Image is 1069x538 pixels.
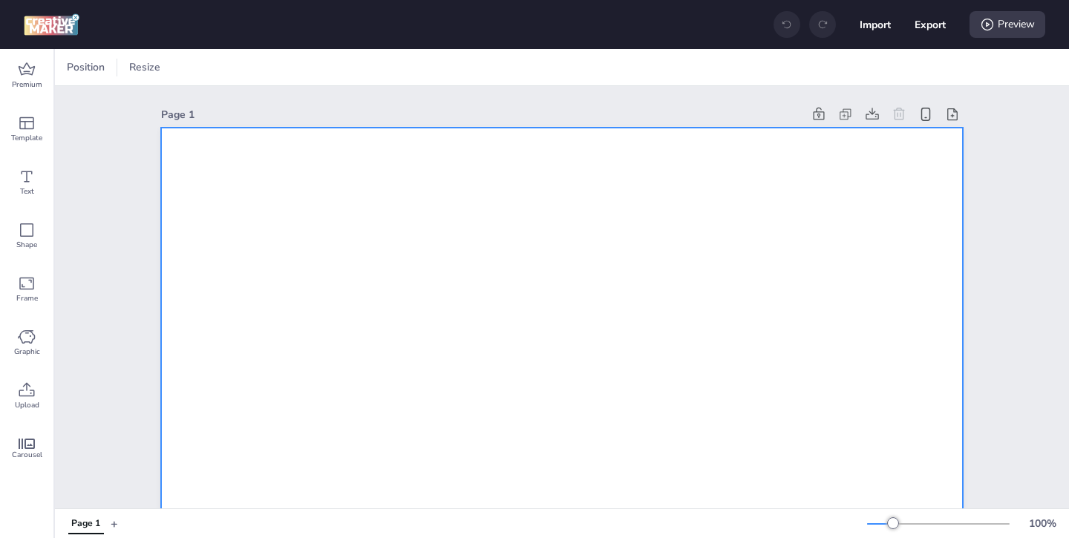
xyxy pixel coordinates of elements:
[161,107,802,122] div: Page 1
[16,239,37,251] span: Shape
[111,511,118,537] button: +
[12,79,42,91] span: Premium
[64,59,108,75] span: Position
[61,511,111,537] div: Tabs
[1024,516,1060,531] div: 100 %
[24,13,79,36] img: logo Creative Maker
[14,346,40,358] span: Graphic
[71,517,100,531] div: Page 1
[20,186,34,197] span: Text
[12,449,42,461] span: Carousel
[16,292,38,304] span: Frame
[970,11,1045,38] div: Preview
[126,59,163,75] span: Resize
[915,9,946,40] button: Export
[15,399,39,411] span: Upload
[11,132,42,144] span: Template
[860,9,891,40] button: Import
